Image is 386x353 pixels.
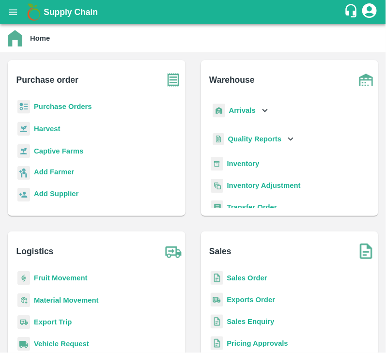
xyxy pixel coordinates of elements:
a: Material Movement [34,296,99,304]
img: reciept [17,100,30,114]
img: material [17,293,30,307]
img: logo [24,2,44,22]
img: sales [211,337,223,351]
img: whArrival [213,104,225,118]
a: Vehicle Request [34,340,89,348]
a: Transfer Order [227,203,277,211]
img: sales [211,315,223,329]
img: purchase [161,68,185,92]
a: Fruit Movement [34,274,88,282]
b: Supply Chain [44,7,98,17]
b: Warehouse [209,73,255,87]
a: Captive Farms [34,147,83,155]
div: customer-support [344,3,361,21]
b: Add Farmer [34,168,74,176]
b: Sales [209,245,232,258]
b: Add Supplier [34,190,78,198]
img: qualityReport [213,133,224,145]
img: supplier [17,188,30,202]
b: Home [30,34,50,42]
img: shipments [211,293,223,307]
a: Sales Order [227,274,267,282]
a: Purchase Orders [34,103,92,110]
img: soSales [354,239,378,263]
a: Sales Enquiry [227,318,275,325]
a: Pricing Approvals [227,339,288,347]
img: fruit [17,271,30,285]
div: Quality Reports [211,129,296,149]
img: whTransfer [211,200,223,215]
a: Add Supplier [34,188,78,201]
img: harvest [17,122,30,136]
b: Arrivals [229,107,256,114]
img: vehicle [17,337,30,351]
img: inventory [211,179,223,193]
a: Supply Chain [44,5,344,19]
b: Purchase order [16,73,78,87]
img: warehouse [354,68,378,92]
b: Logistics [16,245,54,258]
b: Quality Reports [228,135,282,143]
a: Export Trip [34,318,72,326]
img: farmer [17,166,30,180]
a: Inventory [227,160,260,168]
a: Exports Order [227,296,276,304]
div: Arrivals [211,100,271,122]
img: whInventory [211,157,223,171]
button: open drawer [2,1,24,23]
img: truck [161,239,185,263]
img: home [8,30,22,46]
div: account of current user [361,2,378,22]
img: sales [211,271,223,285]
img: delivery [17,315,30,329]
img: harvest [17,144,30,158]
a: Add Farmer [34,167,74,180]
a: Harvest [34,125,60,133]
a: Inventory Adjustment [227,182,301,189]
